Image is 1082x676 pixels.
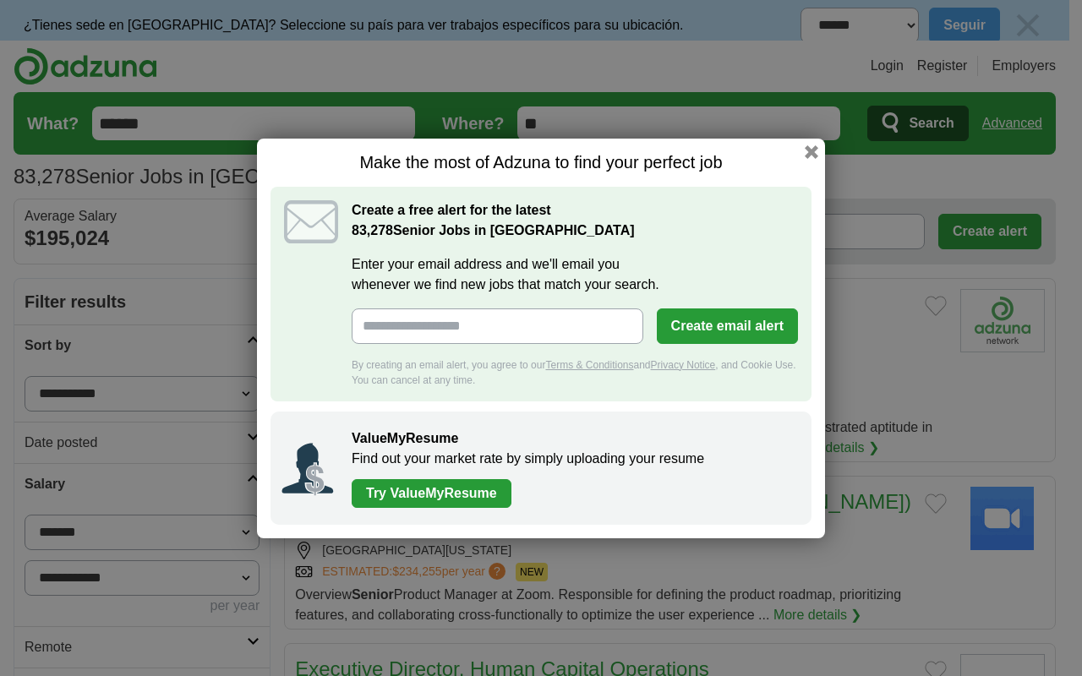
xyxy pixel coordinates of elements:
img: icon_email.svg [284,200,338,243]
a: Privacy Notice [651,359,716,371]
p: Find out your market rate by simply uploading your resume [352,449,795,469]
a: Try ValueMyResume [352,479,511,508]
h1: Make the most of Adzuna to find your perfect job [270,152,811,173]
strong: Senior Jobs in [GEOGRAPHIC_DATA] [352,223,635,237]
div: By creating an email alert, you agree to our and , and Cookie Use. You can cancel at any time. [352,357,798,388]
h2: ValueMyResume [352,428,795,449]
h2: Create a free alert for the latest [352,200,798,241]
button: Create email alert [657,308,798,344]
label: Enter your email address and we'll email you whenever we find new jobs that match your search. [352,254,798,295]
a: Terms & Conditions [545,359,633,371]
span: 83,278 [352,221,393,241]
